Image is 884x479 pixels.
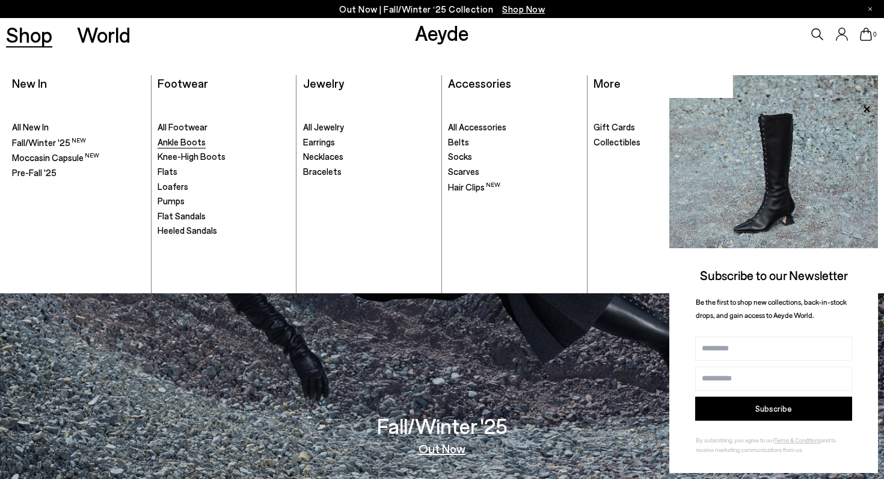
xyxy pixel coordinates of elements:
[158,166,290,178] a: Flats
[158,225,217,236] span: Heeled Sandals
[158,195,185,206] span: Pumps
[448,166,479,177] span: Scarves
[594,76,621,90] a: More
[774,436,821,444] a: Terms & Conditions
[303,136,435,148] a: Earrings
[594,121,635,132] span: Gift Cards
[158,181,188,192] span: Loafers
[12,136,144,149] a: Fall/Winter '25
[12,167,57,178] span: Pre-Fall '25
[303,166,435,178] a: Bracelets
[303,121,344,132] span: All Jewelry
[448,181,580,194] a: Hair Clips
[872,31,878,38] span: 0
[12,137,86,148] span: Fall/Winter '25
[158,225,290,237] a: Heeled Sandals
[12,76,47,90] a: New In
[594,136,726,148] a: Collectibles
[448,151,580,163] a: Socks
[158,136,290,148] a: Ankle Boots
[303,121,435,133] a: All Jewelry
[158,136,206,147] span: Ankle Boots
[696,297,847,320] span: Be the first to shop new collections, back-in-stock drops, and gain access to Aeyde World.
[594,121,726,133] a: Gift Cards
[377,415,508,436] h3: Fall/Winter '25
[448,76,511,90] a: Accessories
[860,28,872,41] a: 0
[158,210,206,221] span: Flat Sandals
[303,136,335,147] span: Earrings
[158,121,207,132] span: All Footwear
[303,151,343,162] span: Necklaces
[158,151,226,162] span: Knee-High Boots
[12,167,144,179] a: Pre-Fall '25
[6,24,52,45] a: Shop
[448,151,472,162] span: Socks
[448,182,500,192] span: Hair Clips
[158,166,177,177] span: Flats
[696,436,774,444] span: By subscribing, you agree to our
[158,76,208,90] a: Footwear
[669,98,878,248] img: 2a6287a1333c9a56320fd6e7b3c4a9a9.jpg
[502,4,545,14] span: Navigate to /collections/new-in
[303,76,344,90] a: Jewelry
[733,75,878,287] img: Group_1295_900x.jpg
[12,151,144,164] a: Moccasin Capsule
[158,181,290,193] a: Loafers
[448,136,469,147] span: Belts
[158,210,290,222] a: Flat Sandals
[700,267,848,282] span: Subscribe to our Newsletter
[419,442,465,454] a: Out Now
[733,75,878,287] a: Fall/Winter '25 Out Now
[158,151,290,163] a: Knee-High Boots
[158,121,290,133] a: All Footwear
[415,20,469,45] a: Aeyde
[448,121,580,133] a: All Accessories
[339,2,545,17] p: Out Now | Fall/Winter ‘25 Collection
[12,152,99,163] span: Moccasin Capsule
[303,151,435,163] a: Necklaces
[448,136,580,148] a: Belts
[594,136,640,147] span: Collectibles
[12,121,144,133] a: All New In
[77,24,130,45] a: World
[448,166,580,178] a: Scarves
[303,166,342,177] span: Bracelets
[12,121,49,132] span: All New In
[695,397,852,421] button: Subscribe
[158,195,290,207] a: Pumps
[448,121,506,132] span: All Accessories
